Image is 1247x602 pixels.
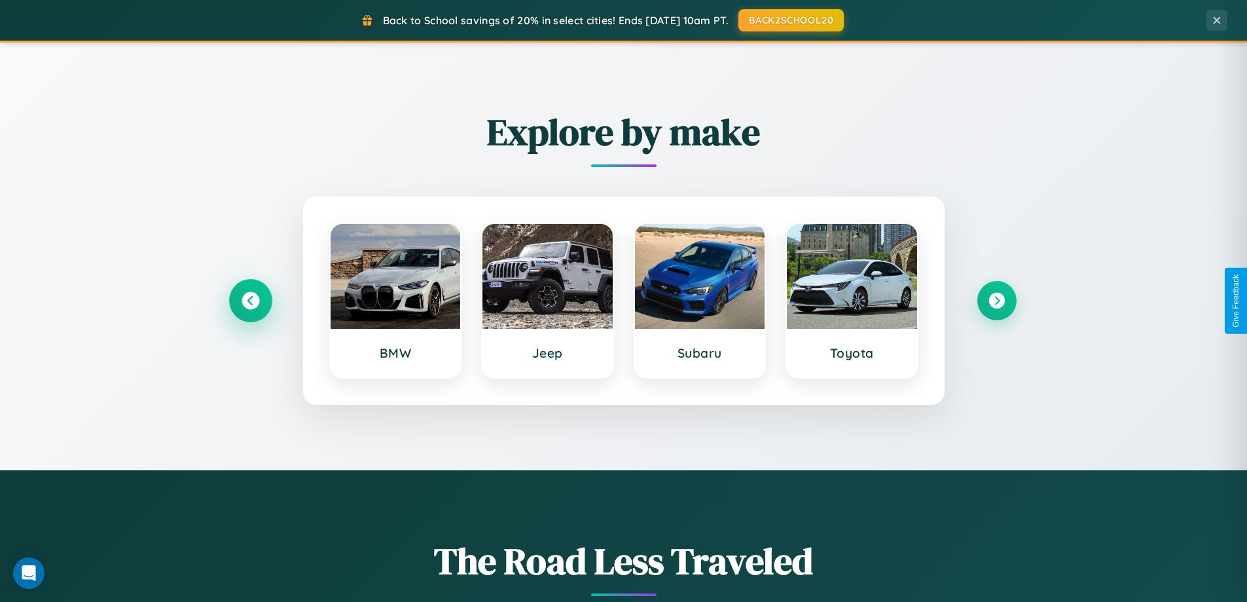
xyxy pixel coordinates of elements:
span: Back to School savings of 20% in select cities! Ends [DATE] 10am PT. [383,14,729,27]
button: BACK2SCHOOL20 [738,9,844,31]
h3: BMW [344,345,448,361]
div: Open Intercom Messenger [13,557,45,589]
div: Give Feedback [1231,274,1240,328]
h1: The Road Less Traveled [231,536,1017,586]
h3: Toyota [800,345,904,361]
h3: Subaru [648,345,752,361]
h3: Jeep [496,345,600,361]
h2: Explore by make [231,107,1017,157]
